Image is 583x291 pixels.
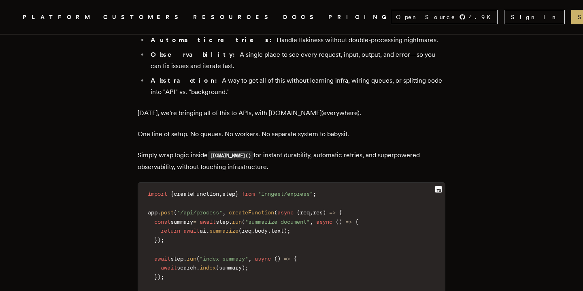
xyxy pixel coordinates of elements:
[154,255,170,262] span: await
[157,274,161,280] span: )
[148,34,445,46] li: Handle flakiness without double-processing nightmares.
[242,190,255,197] span: from
[396,13,456,21] span: Open Source
[219,190,222,197] span: ,
[206,227,209,234] span: .
[161,227,180,234] span: return
[323,209,326,216] span: )
[154,218,170,225] span: const
[336,218,339,225] span: (
[196,264,200,271] span: .
[187,255,196,262] span: run
[258,190,313,197] span: "inngest/express"
[200,255,248,262] span: "index summary"
[170,218,193,225] span: summary
[174,209,177,216] span: (
[200,227,206,234] span: ai
[161,237,164,243] span: ;
[157,209,161,216] span: .
[170,255,183,262] span: step
[284,227,287,234] span: )
[238,227,242,234] span: (
[345,218,352,225] span: =>
[245,218,310,225] span: "summarize document"
[216,264,219,271] span: (
[268,227,271,234] span: .
[177,264,196,271] span: search
[339,209,342,216] span: {
[208,151,253,160] code: [DOMAIN_NAME]()
[183,255,187,262] span: .
[251,227,255,234] span: .
[154,274,157,280] span: }
[255,255,271,262] span: async
[148,75,445,98] li: A way to get all of this without learning infra, wiring queues, or splitting code into "API" vs. ...
[138,150,445,173] p: Simply wrap logic inside for instant durability, automatic retries, and superpowered observabilit...
[151,77,222,84] strong: Abstraction:
[209,227,238,234] span: summarize
[284,255,290,262] span: =>
[294,255,297,262] span: {
[200,218,216,225] span: await
[274,255,277,262] span: (
[177,209,222,216] span: "/api/process"
[148,190,167,197] span: import
[138,128,445,140] p: One line of setup. No queues. No workers. No separate system to babysit.
[287,227,290,234] span: ;
[313,209,323,216] span: res
[313,190,316,197] span: ;
[161,209,174,216] span: post
[216,218,229,225] span: step
[328,12,391,22] a: PRICING
[245,264,248,271] span: ;
[193,12,273,22] button: RESOURCES
[469,13,496,21] span: 4.9 K
[103,12,183,22] a: CUSTOMERS
[329,209,336,216] span: =>
[242,264,245,271] span: )
[297,209,300,216] span: (
[148,49,445,72] li: A single place to see every request, input, output, and error—so you can fix issues and iterate f...
[138,107,445,119] p: [DATE], we're bringing all of this to APIs, with [DOMAIN_NAME](everywhere).
[277,255,281,262] span: )
[504,10,565,24] a: Sign In
[200,264,216,271] span: index
[274,209,277,216] span: (
[219,264,242,271] span: summary
[174,190,219,197] span: createFunction
[23,12,94,22] button: PLATFORM
[170,190,174,197] span: {
[196,255,200,262] span: (
[183,227,200,234] span: await
[271,227,284,234] span: text
[151,51,240,58] strong: Observability:
[242,227,251,234] span: req
[310,209,313,216] span: ,
[229,209,274,216] span: createFunction
[248,255,251,262] span: ,
[242,218,245,225] span: (
[316,218,332,225] span: async
[229,218,232,225] span: .
[151,36,277,44] strong: Automatic retries:
[277,209,294,216] span: async
[255,227,268,234] span: body
[222,209,226,216] span: ,
[339,218,342,225] span: )
[235,190,238,197] span: }
[161,264,177,271] span: await
[355,218,358,225] span: {
[283,12,319,22] a: DOCS
[193,218,196,225] span: =
[222,190,235,197] span: step
[161,274,164,280] span: ;
[148,209,157,216] span: app
[232,218,242,225] span: run
[310,218,313,225] span: ,
[154,237,157,243] span: }
[300,209,310,216] span: req
[157,237,161,243] span: )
